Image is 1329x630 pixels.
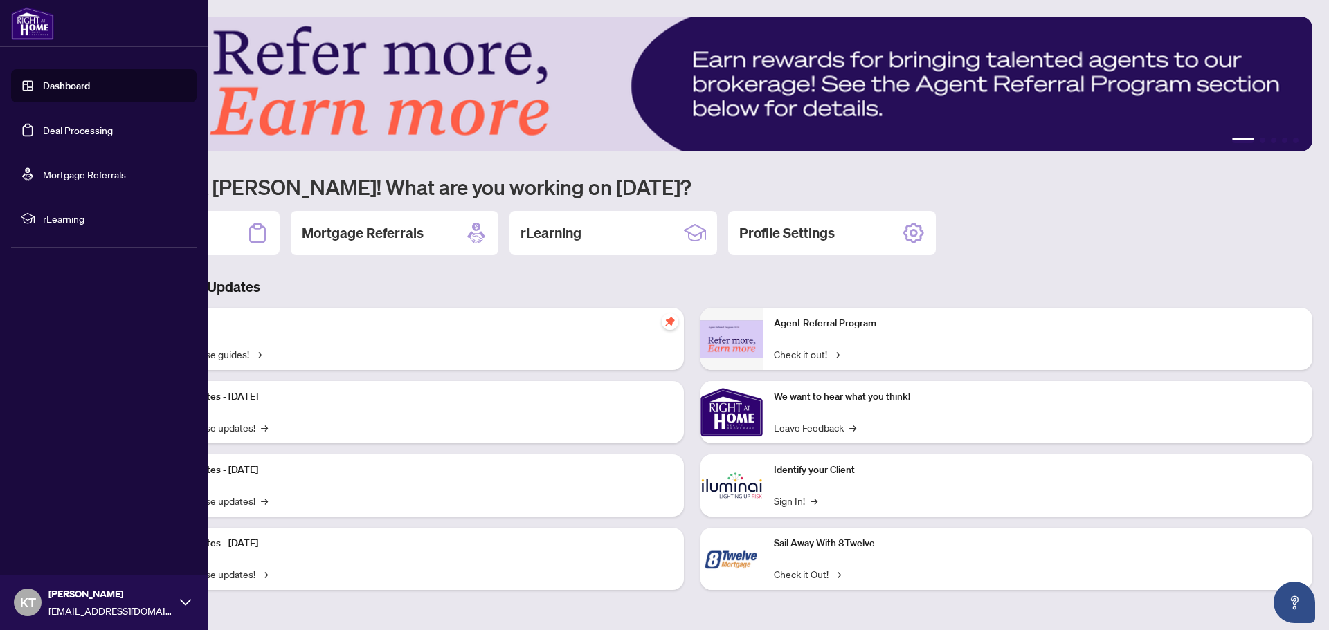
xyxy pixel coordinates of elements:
span: [EMAIL_ADDRESS][DOMAIN_NAME] [48,603,173,618]
span: → [261,493,268,508]
img: Identify your Client [700,454,763,517]
span: → [255,346,262,362]
img: We want to hear what you think! [700,381,763,443]
h2: rLearning [521,223,581,243]
span: → [811,493,817,508]
p: We want to hear what you think! [774,389,1301,405]
img: logo [11,7,54,40]
p: Agent Referral Program [774,316,1301,331]
span: → [849,420,856,435]
p: Platform Updates - [DATE] [145,536,673,551]
a: Check it out!→ [774,346,840,362]
span: → [261,566,268,582]
a: Leave Feedback→ [774,420,856,435]
h2: Profile Settings [739,223,835,243]
button: 2 [1260,138,1265,143]
span: KT [20,593,36,612]
a: Mortgage Referrals [43,168,126,180]
a: Sign In!→ [774,493,817,508]
p: Platform Updates - [DATE] [145,389,673,405]
p: Identify your Client [774,463,1301,478]
a: Deal Processing [43,124,113,136]
img: Agent Referral Program [700,320,763,358]
p: Self-Help [145,316,673,331]
img: Sail Away With 8Twelve [700,528,763,590]
span: pushpin [662,313,678,330]
p: Platform Updates - [DATE] [145,463,673,478]
button: 5 [1293,138,1299,143]
h3: Brokerage & Industry Updates [72,277,1312,297]
span: → [833,346,840,362]
button: 3 [1271,138,1276,143]
button: 1 [1232,138,1254,143]
a: Check it Out!→ [774,566,841,582]
button: 4 [1282,138,1287,143]
h1: Welcome back [PERSON_NAME]! What are you working on [DATE]? [72,174,1312,200]
span: [PERSON_NAME] [48,586,173,602]
span: rLearning [43,211,187,226]
span: → [261,420,268,435]
p: Sail Away With 8Twelve [774,536,1301,551]
button: Open asap [1274,582,1315,623]
span: → [834,566,841,582]
img: Slide 0 [72,17,1312,151]
a: Dashboard [43,80,90,92]
h2: Mortgage Referrals [302,223,424,243]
